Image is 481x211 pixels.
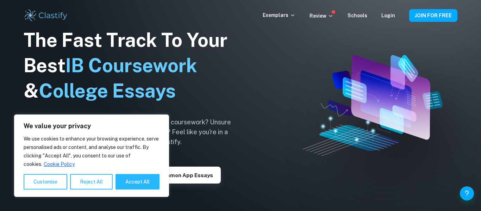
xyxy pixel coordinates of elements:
img: Clastify logo [24,8,68,23]
a: Explore Common App essays [129,172,221,178]
span: College Essays [39,80,176,102]
button: Explore Common App essays [129,167,221,184]
a: Schools [348,13,367,18]
button: Accept All [115,174,160,190]
p: Exemplars [263,11,295,19]
a: Cookie Policy [43,161,75,167]
button: Help and Feedback [460,186,474,200]
div: We value your privacy [14,114,169,197]
a: Login [381,13,395,18]
button: Reject All [70,174,113,190]
img: Clastify hero [302,55,443,156]
p: We use cookies to enhance your browsing experience, serve personalised ads or content, and analys... [24,135,160,168]
span: IB Coursework [65,54,197,76]
p: Review [310,12,333,20]
p: We value your privacy [24,122,160,130]
button: Customise [24,174,67,190]
button: JOIN FOR FREE [409,9,457,22]
h1: The Fast Track To Your Best & [24,27,242,104]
